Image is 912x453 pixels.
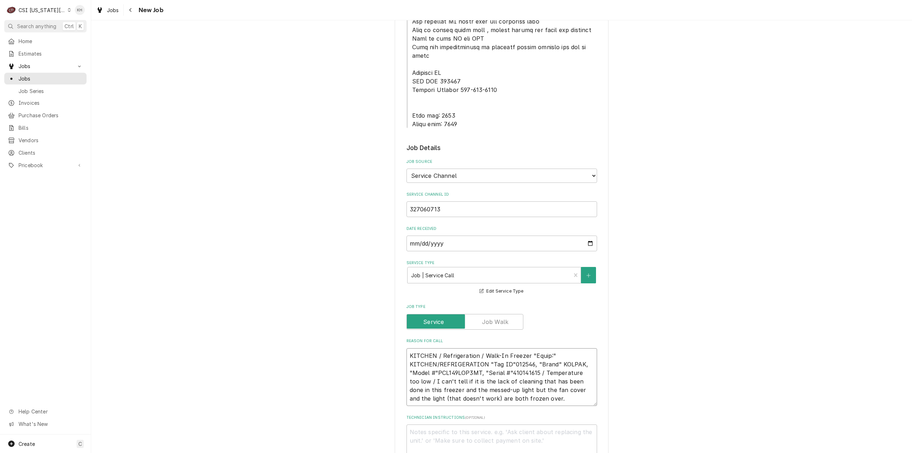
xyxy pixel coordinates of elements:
label: Job Type [406,304,597,310]
div: Date Received [406,226,597,251]
a: Go to What's New [4,418,87,430]
span: Clients [19,149,83,156]
div: Job Type [406,304,597,329]
span: Bills [19,124,83,132]
a: Go to Help Center [4,406,87,417]
a: Purchase Orders [4,109,87,121]
a: Clients [4,147,87,159]
div: C [6,5,16,15]
a: Bills [4,122,87,134]
label: Service Type [406,260,597,266]
button: Create New Service [581,267,596,283]
div: Reason For Call [406,338,597,406]
span: Home [19,37,83,45]
div: Job Source [406,159,597,183]
div: CSI Kansas City's Avatar [6,5,16,15]
span: Help Center [19,408,82,415]
a: Go to Jobs [4,60,87,72]
a: Job Series [4,85,87,97]
div: Service Type [406,260,597,295]
label: Date Received [406,226,597,232]
span: Create [19,441,35,447]
input: yyyy-mm-dd [406,236,597,251]
span: C [78,440,82,448]
span: Estimates [19,50,83,57]
span: ( optional ) [465,416,485,419]
div: CSI [US_STATE][GEOGRAPHIC_DATA] [19,6,66,14]
a: Vendors [4,134,87,146]
a: Jobs [93,4,122,16]
button: Edit Service Type [478,287,524,295]
div: Kelsey Hetlage's Avatar [75,5,85,15]
span: New Job [136,5,164,15]
a: Go to Pricebook [4,159,87,171]
div: KH [75,5,85,15]
a: Invoices [4,97,87,109]
span: Pricebook [19,161,72,169]
span: Search anything [17,22,56,30]
span: Job Series [19,87,83,95]
span: Jobs [107,6,119,14]
span: Jobs [19,62,72,70]
label: Service Channel ID [406,192,597,197]
button: Search anythingCtrlK [4,20,87,32]
a: Home [4,35,87,47]
button: Navigate back [125,4,136,16]
span: Purchase Orders [19,112,83,119]
a: Jobs [4,73,87,84]
svg: Create New Service [586,273,591,278]
label: Reason For Call [406,338,597,344]
label: Job Source [406,159,597,165]
span: Ctrl [64,22,74,30]
textarea: KITCHEN / Refrigeration / Walk-In Freezer "Equip:" KITCHEN/REFRIGERATION "Tag ID"012546, "Brand" ... [406,348,597,406]
span: What's New [19,420,82,428]
div: Service Channel ID [406,192,597,217]
label: Technician Instructions [406,415,597,421]
span: Invoices [19,99,83,107]
legend: Job Details [406,143,597,153]
span: K [79,22,82,30]
span: Vendors [19,137,83,144]
a: Estimates [4,48,87,60]
span: Jobs [19,75,83,82]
